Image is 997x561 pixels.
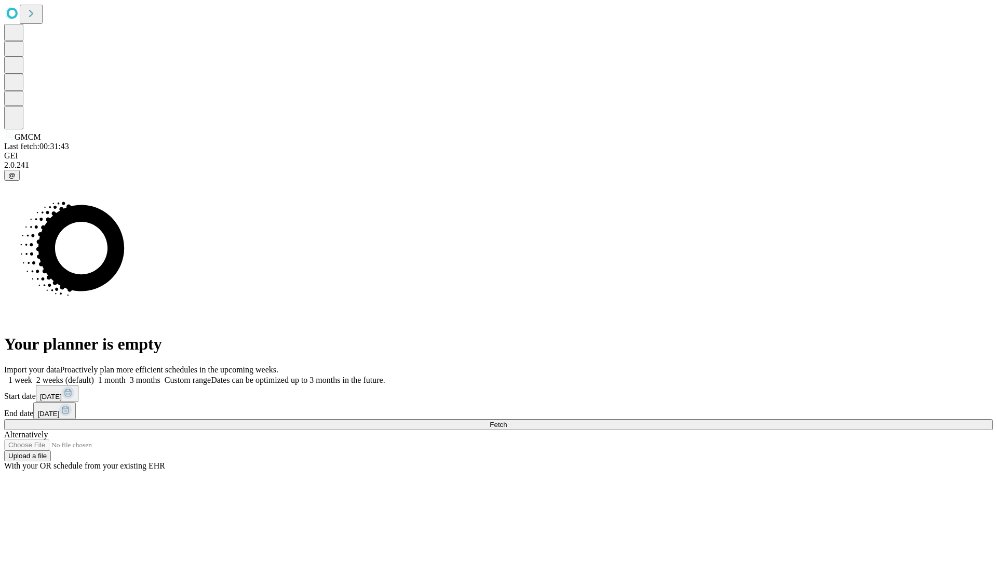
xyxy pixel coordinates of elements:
[60,365,278,374] span: Proactively plan more efficient schedules in the upcoming weeks.
[4,142,69,151] span: Last fetch: 00:31:43
[4,461,165,470] span: With your OR schedule from your existing EHR
[211,376,385,384] span: Dates can be optimized up to 3 months in the future.
[4,402,993,419] div: End date
[4,419,993,430] button: Fetch
[4,151,993,161] div: GEI
[37,410,59,418] span: [DATE]
[4,335,993,354] h1: Your planner is empty
[130,376,160,384] span: 3 months
[8,376,32,384] span: 1 week
[4,170,20,181] button: @
[4,450,51,461] button: Upload a file
[8,171,16,179] span: @
[40,393,62,400] span: [DATE]
[4,430,48,439] span: Alternatively
[36,385,78,402] button: [DATE]
[4,385,993,402] div: Start date
[490,421,507,429] span: Fetch
[4,365,60,374] span: Import your data
[36,376,94,384] span: 2 weeks (default)
[15,132,41,141] span: GMCM
[33,402,76,419] button: [DATE]
[4,161,993,170] div: 2.0.241
[98,376,126,384] span: 1 month
[165,376,211,384] span: Custom range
